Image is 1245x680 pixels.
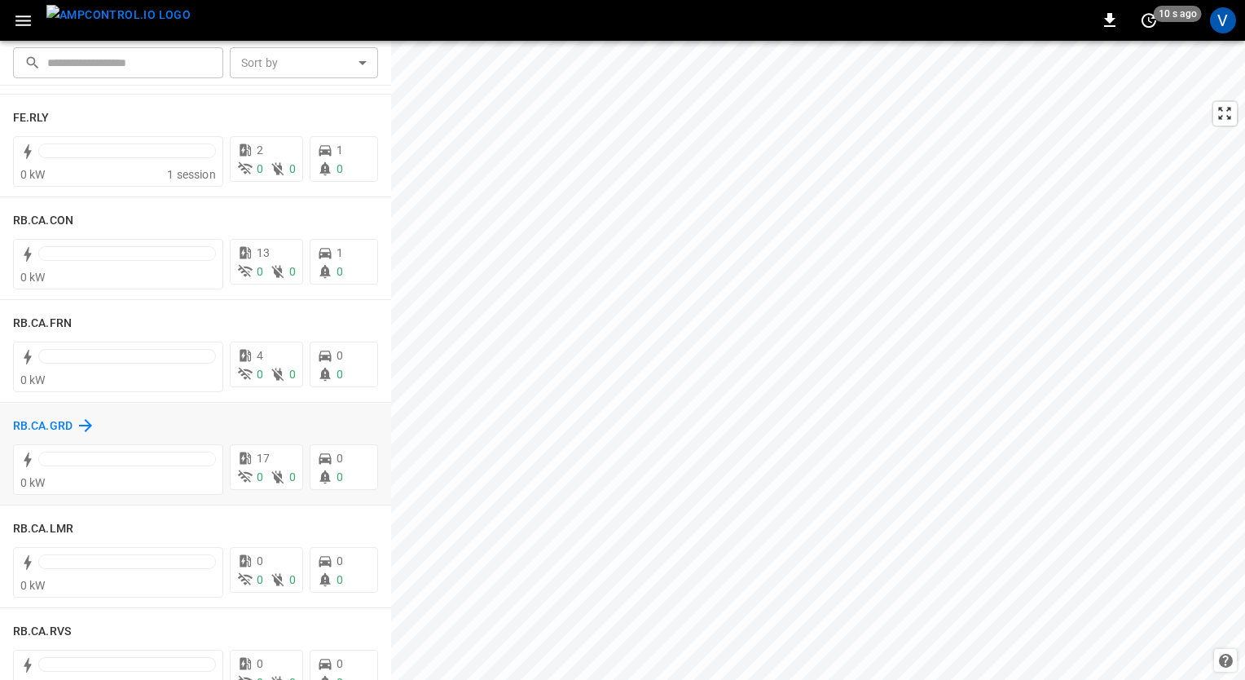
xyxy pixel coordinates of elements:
[257,349,263,362] span: 4
[257,368,263,381] span: 0
[20,373,46,386] span: 0 kW
[289,162,296,175] span: 0
[337,573,343,586] span: 0
[257,657,263,670] span: 0
[257,246,270,259] span: 13
[46,5,191,25] img: ampcontrol.io logo
[337,246,343,259] span: 1
[20,579,46,592] span: 0 kW
[20,476,46,489] span: 0 kW
[257,554,263,567] span: 0
[257,162,263,175] span: 0
[337,470,343,484] span: 0
[13,623,71,641] h6: RB.CA.RVS
[289,265,296,278] span: 0
[13,109,50,127] h6: FE.RLY
[337,144,343,157] span: 1
[13,520,73,538] h6: RB.CA.LMR
[337,554,343,567] span: 0
[289,368,296,381] span: 0
[337,452,343,465] span: 0
[289,573,296,586] span: 0
[20,168,46,181] span: 0 kW
[391,41,1245,680] canvas: Map
[167,168,215,181] span: 1 session
[20,271,46,284] span: 0 kW
[257,452,270,465] span: 17
[1136,7,1162,33] button: set refresh interval
[1154,6,1202,22] span: 10 s ago
[337,162,343,175] span: 0
[337,265,343,278] span: 0
[257,144,263,157] span: 2
[13,212,73,230] h6: RB.CA.CON
[257,265,263,278] span: 0
[289,470,296,484] span: 0
[13,417,73,435] h6: RB.CA.GRD
[13,315,72,333] h6: RB.CA.FRN
[1210,7,1236,33] div: profile-icon
[337,368,343,381] span: 0
[257,470,263,484] span: 0
[257,573,263,586] span: 0
[337,657,343,670] span: 0
[337,349,343,362] span: 0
